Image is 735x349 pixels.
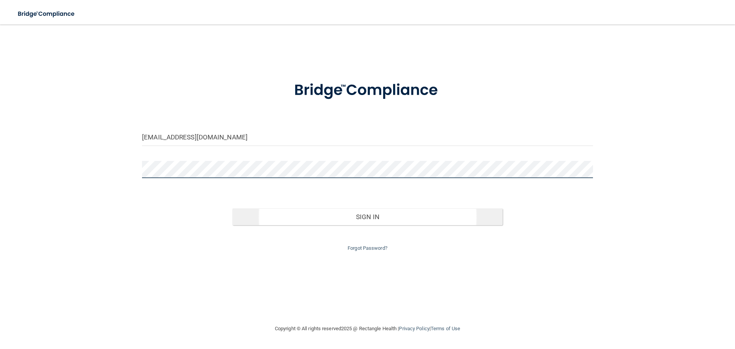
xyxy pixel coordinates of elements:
[348,245,387,251] a: Forgot Password?
[232,208,503,225] button: Sign In
[399,326,429,331] a: Privacy Policy
[142,129,593,146] input: Email
[228,316,507,341] div: Copyright © All rights reserved 2025 @ Rectangle Health | |
[11,6,82,22] img: bridge_compliance_login_screen.278c3ca4.svg
[278,70,457,110] img: bridge_compliance_login_screen.278c3ca4.svg
[431,326,460,331] a: Terms of Use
